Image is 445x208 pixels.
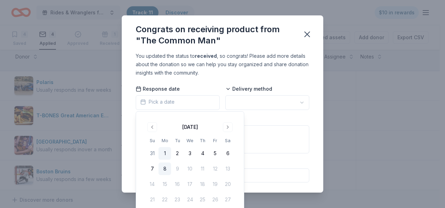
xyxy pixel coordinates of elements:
[182,123,198,131] div: [DATE]
[171,137,184,144] th: Tuesday
[196,137,209,144] th: Thursday
[184,147,196,160] button: 3
[136,85,180,92] span: Response date
[196,147,209,160] button: 4
[209,137,221,144] th: Friday
[158,162,171,175] button: 8
[221,137,234,144] th: Saturday
[136,24,294,46] div: Congrats on receiving product from "The Common Man"
[136,95,220,110] button: Pick a date
[147,122,157,132] button: Go to previous month
[209,147,221,160] button: 5
[140,98,175,106] span: Pick a date
[221,147,234,160] button: 6
[184,137,196,144] th: Wednesday
[146,137,158,144] th: Sunday
[225,85,272,92] span: Delivery method
[136,52,309,77] div: You updated the status to , so congrats! Please add more details about the donation so we can hel...
[223,122,233,132] button: Go to next month
[146,162,158,175] button: 7
[171,147,184,160] button: 2
[158,137,171,144] th: Monday
[195,53,217,59] b: received
[158,147,171,160] button: 1
[146,147,158,160] button: 31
